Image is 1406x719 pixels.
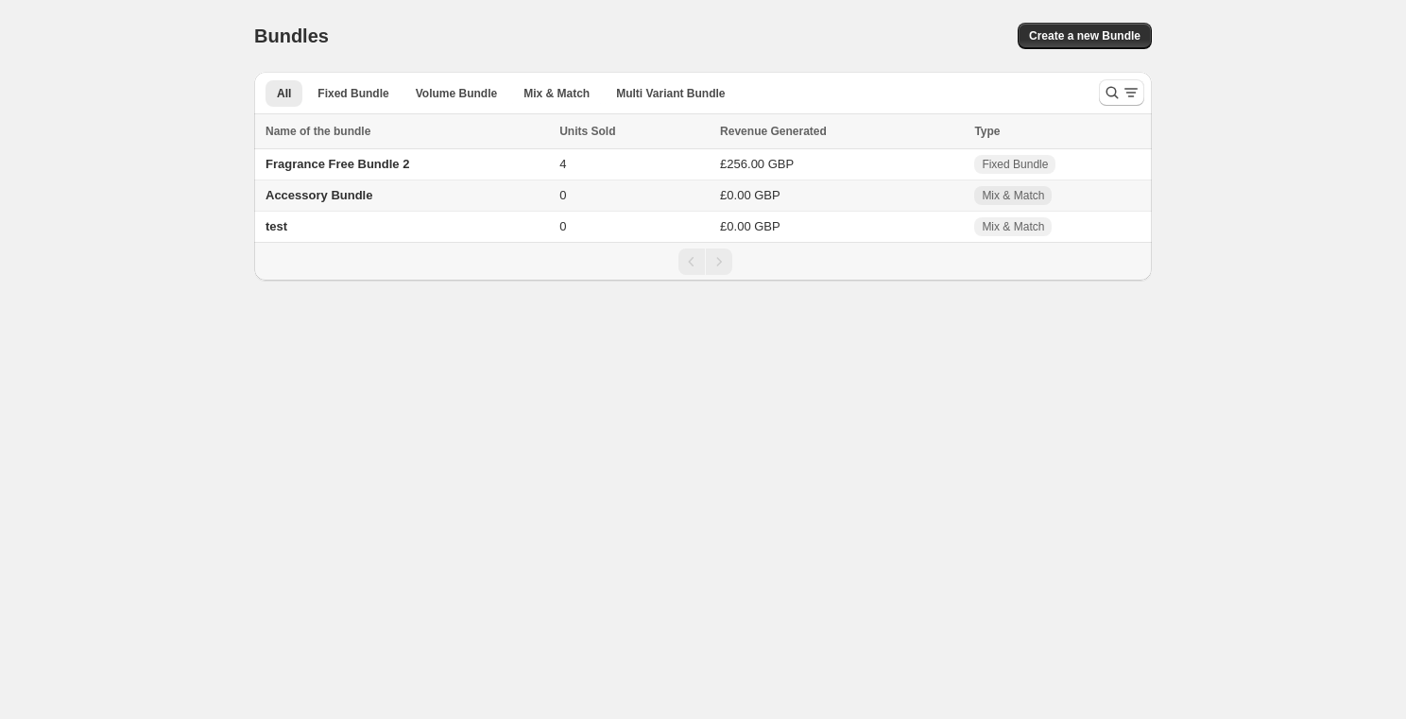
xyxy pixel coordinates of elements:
span: Fixed Bundle [982,157,1048,172]
span: Volume Bundle [416,86,497,101]
span: Multi Variant Bundle [616,86,725,101]
nav: Pagination [254,242,1152,281]
span: 0 [559,219,566,233]
span: 0 [559,188,566,202]
span: Create a new Bundle [1029,28,1140,43]
div: Name of the bundle [266,122,548,141]
span: Mix & Match [523,86,590,101]
span: Mix & Match [982,188,1044,203]
span: Fixed Bundle [317,86,388,101]
span: £256.00 GBP [720,157,794,171]
span: £0.00 GBP [720,219,780,233]
button: Units Sold [559,122,634,141]
span: Fragrance Free Bundle 2 [266,157,409,171]
span: Revenue Generated [720,122,827,141]
span: Accessory Bundle [266,188,372,202]
span: test [266,219,287,233]
span: Mix & Match [982,219,1044,234]
button: Create a new Bundle [1018,23,1152,49]
div: Type [974,122,1140,141]
span: Units Sold [559,122,615,141]
h1: Bundles [254,25,329,47]
span: 4 [559,157,566,171]
button: Revenue Generated [720,122,846,141]
span: £0.00 GBP [720,188,780,202]
button: Search and filter results [1099,79,1144,106]
span: All [277,86,291,101]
